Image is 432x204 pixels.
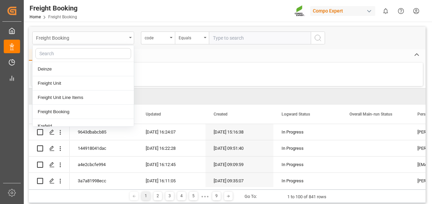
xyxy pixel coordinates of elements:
div: [DATE] 16:22:28 [138,140,205,156]
div: Equals [179,33,202,41]
div: Press SPACE to select this row. [29,173,70,189]
div: [DATE] 09:35:07 [205,173,273,189]
button: open menu [141,32,175,44]
div: Go To: [245,193,257,200]
input: Type to search [209,32,311,44]
button: Compo Expert [310,4,378,17]
div: ● ● ● [201,194,209,199]
div: a4e2cbcfe994 [70,157,138,172]
div: Press SPACE to select this row. [29,157,70,173]
button: show 0 new notifications [378,3,393,19]
div: Freight Booking [30,3,77,13]
div: [DATE] 09:51:40 [205,140,273,156]
div: Freight Booking [33,105,134,119]
div: 9643dbabcb85 [70,124,138,140]
div: [DATE] 16:12:45 [138,157,205,172]
div: [DATE] 15:16:38 [205,124,273,140]
div: 3 [165,192,174,200]
div: 4 [177,192,186,200]
div: Deinze [33,62,134,76]
div: Freight Booking [36,33,127,42]
div: code [145,33,168,41]
div: Compo Expert [310,6,375,16]
div: In Progress [282,173,333,189]
div: 144918041dac [70,140,138,156]
button: open menu [175,32,209,44]
div: [DATE] 09:09:59 [205,157,273,172]
div: In Progress [282,157,333,172]
button: Help Center [393,3,409,19]
span: Updated [146,112,161,117]
div: In Progress [282,124,333,140]
div: 9 [212,192,221,200]
button: search button [311,32,325,44]
div: Press SPACE to select this row. [29,124,70,140]
div: 1 [142,192,150,200]
input: Search [35,48,131,59]
span: Overall Main-run Status [349,112,392,117]
div: Home [29,49,52,61]
div: [DATE] 16:11:05 [138,173,205,189]
div: Press SPACE to select this row. [29,140,70,157]
div: Krefeld [33,119,134,133]
a: Home [30,15,41,19]
div: 5 [189,192,198,200]
img: Screenshot%202023-09-29%20at%2010.02.21.png_1712312052.png [294,5,305,17]
button: close menu [32,32,134,44]
div: 1 to 100 of 841 rows [287,193,326,200]
div: Freight Unit Line Items [33,90,134,105]
span: Logward Status [282,112,310,117]
div: 2 [154,192,162,200]
div: In Progress [282,141,333,156]
span: Created [214,112,228,117]
div: 3a7a81998ecc [70,173,138,189]
div: Freight Unit [33,76,134,90]
div: [DATE] 16:24:07 [138,124,205,140]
